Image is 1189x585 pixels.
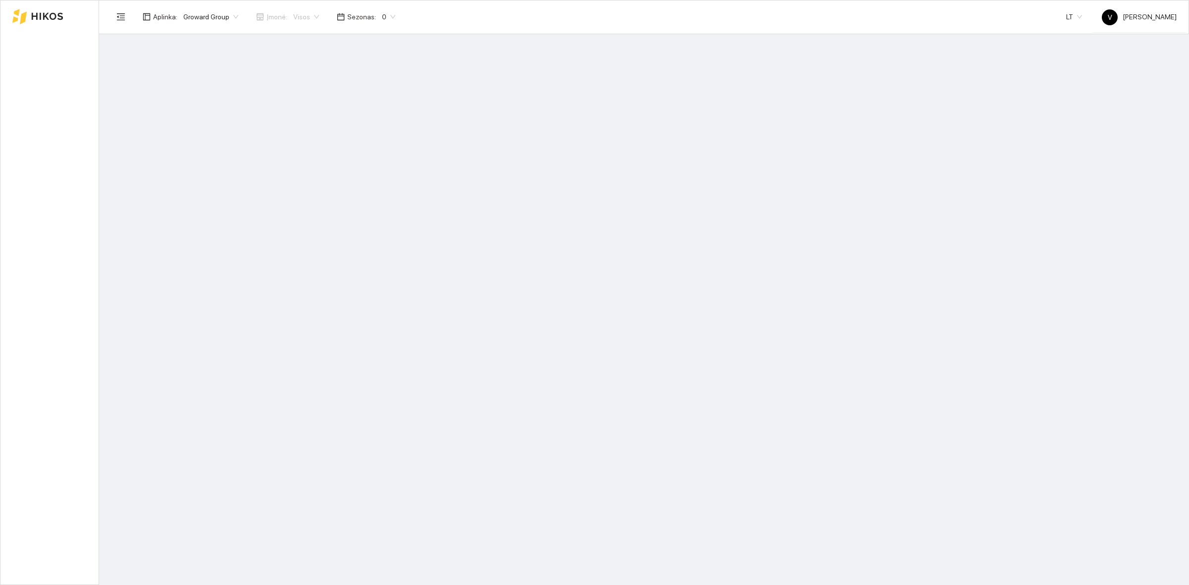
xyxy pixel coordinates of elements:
[347,11,376,22] span: Sezonas :
[143,13,151,21] span: layout
[183,9,238,24] span: Groward Group
[111,7,131,27] button: menu-fold
[337,13,345,21] span: calendar
[1102,13,1177,21] span: [PERSON_NAME]
[1066,9,1082,24] span: LT
[256,13,264,21] span: shop
[1108,9,1112,25] span: V
[382,9,395,24] span: 0
[153,11,177,22] span: Aplinka :
[293,9,319,24] span: Visos
[267,11,287,22] span: Įmonė :
[116,12,125,21] span: menu-fold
